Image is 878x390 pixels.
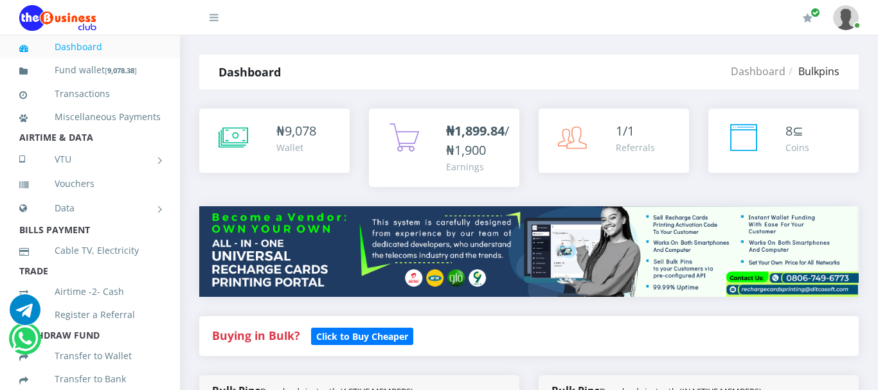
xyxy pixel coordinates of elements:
a: Dashboard [731,64,785,78]
a: Register a Referral [19,300,161,330]
div: Referrals [616,141,655,154]
a: VTU [19,143,161,175]
li: Bulkpins [785,64,839,79]
i: Renew/Upgrade Subscription [803,13,812,23]
img: multitenant_rcp.png [199,206,859,297]
span: /₦1,900 [446,122,509,159]
b: ₦1,899.84 [446,122,505,139]
a: Miscellaneous Payments [19,102,161,132]
a: Chat for support [10,304,40,325]
div: ₦ [276,121,316,141]
a: Transfer to Wallet [19,341,161,371]
b: Click to Buy Cheaper [316,330,408,342]
span: 9,078 [285,122,316,139]
div: ⊆ [785,121,809,141]
span: 8 [785,122,793,139]
span: 1/1 [616,122,634,139]
b: 9,078.38 [107,66,134,75]
a: ₦1,899.84/₦1,900 Earnings [369,109,519,187]
img: User [833,5,859,30]
strong: Dashboard [219,64,281,80]
a: 1/1 Referrals [539,109,689,173]
a: Vouchers [19,169,161,199]
small: [ ] [105,66,137,75]
a: Data [19,192,161,224]
a: Transactions [19,79,161,109]
img: Logo [19,5,96,31]
a: Click to Buy Cheaper [311,328,413,343]
a: Cable TV, Electricity [19,236,161,265]
div: Coins [785,141,809,154]
a: Airtime -2- Cash [19,277,161,306]
div: Earnings [446,160,509,173]
a: Fund wallet[9,078.38] [19,55,161,85]
span: Renew/Upgrade Subscription [811,8,820,17]
a: ₦9,078 Wallet [199,109,350,173]
div: Wallet [276,141,316,154]
a: Dashboard [19,32,161,62]
strong: Buying in Bulk? [212,328,300,343]
a: Chat for support [12,333,38,354]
